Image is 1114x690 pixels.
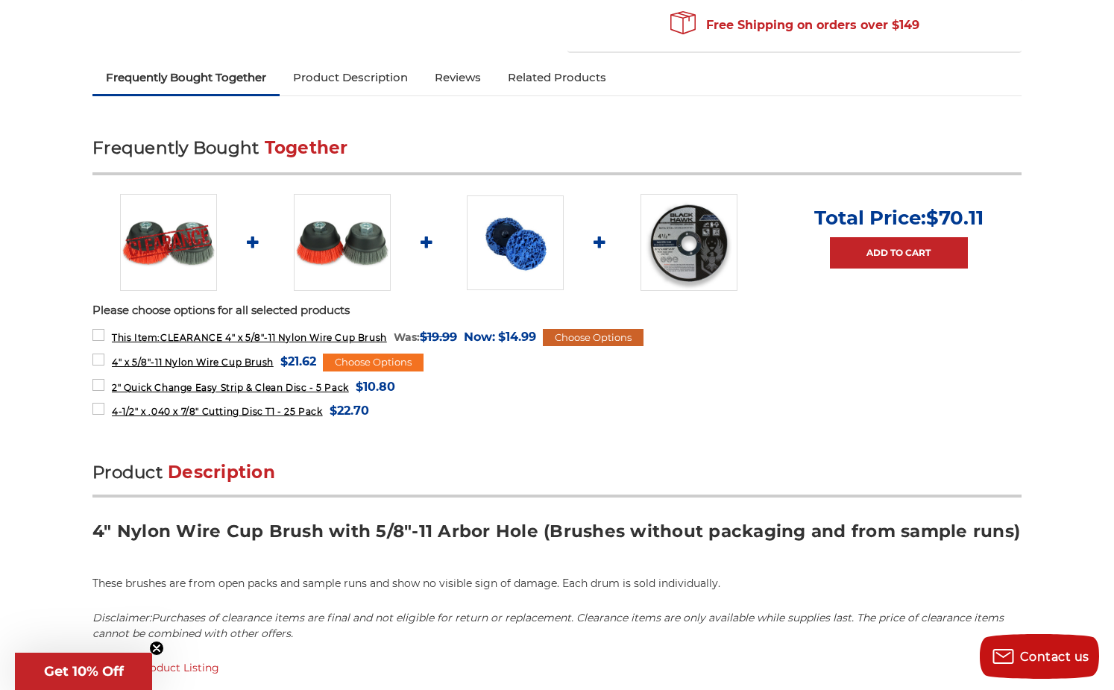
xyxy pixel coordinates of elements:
[814,206,984,230] p: Total Price:
[330,401,369,421] span: $22.70
[168,462,275,483] span: Description
[980,634,1099,679] button: Contact us
[394,327,457,347] div: Was:
[280,61,421,94] a: Product Description
[112,357,274,368] span: 4" x 5/8"-11 Nylon Wire Cup Brush
[464,330,495,344] span: Now:
[112,382,349,393] span: 2" Quick Change Easy Strip & Clean Disc - 5 Pack
[543,329,643,347] div: Choose Options
[112,332,387,343] span: CLEARANCE 4" x 5/8"-11 Nylon Wire Cup Brush
[323,354,424,371] div: Choose Options
[265,137,348,158] span: Together
[494,61,620,94] a: Related Products
[112,332,160,343] strong: This Item:
[421,61,494,94] a: Reviews
[15,653,152,690] div: Get 10% OffClose teaser
[1020,650,1089,664] span: Contact us
[92,611,1004,640] em: Purchases of clearance items are final and not eligible for return or replacement. Clearance item...
[120,194,217,291] img: CLEARANCE 4" x 5/8"-11 Nylon Wire Cup Brush
[830,237,968,269] a: Add to Cart
[44,663,124,680] span: Get 10% Off
[92,137,259,158] span: Frequently Bought
[92,576,1022,592] p: These brushes are from open packs and sample runs and show no visible sign of damage. Each drum i...
[92,302,1022,319] p: Please choose options for all selected products
[92,462,163,483] span: Product
[92,661,219,674] a: Original Product Listing
[670,10,919,40] span: Free Shipping on orders over $149
[356,377,395,397] span: $10.80
[92,61,280,94] a: Frequently Bought Together
[92,611,1004,640] em: Disclaimer:
[926,206,984,230] span: $70.11
[92,520,1022,553] h2: 4" Nylon Wire Cup Brush with 5/8"-11 Arbor Hole (Brushes without packaging and from sample runs)
[420,330,457,344] span: $19.99
[280,351,316,371] span: $21.62
[112,406,323,417] span: 4-1/2" x .040 x 7/8" Cutting Disc T1 - 25 Pack
[498,327,536,347] span: $14.99
[149,641,164,656] button: Close teaser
